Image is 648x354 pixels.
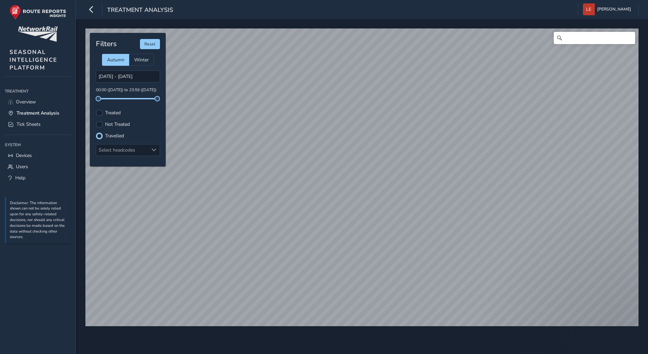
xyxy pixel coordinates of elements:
[5,161,71,172] a: Users
[96,87,160,93] p: 00:00 ([DATE]) to 23:59 ([DATE])
[597,3,631,15] span: [PERSON_NAME]
[9,48,57,72] span: SEASONAL INTELLIGENCE PLATFORM
[583,3,595,15] img: diamond-layout
[5,140,71,150] div: System
[15,175,25,181] span: Help
[5,172,71,183] a: Help
[102,54,129,66] div: Autumn
[17,110,59,116] span: Treatment Analysis
[105,111,121,115] label: Treated
[5,107,71,119] a: Treatment Analysis
[18,26,58,42] img: customer logo
[16,163,28,170] span: Users
[5,119,71,130] a: Tick Sheets
[16,152,32,159] span: Devices
[5,96,71,107] a: Overview
[129,54,154,66] div: Winter
[5,150,71,161] a: Devices
[5,86,71,96] div: Treatment
[17,121,41,127] span: Tick Sheets
[107,57,124,63] span: Autumn
[96,40,117,48] h4: Filters
[105,134,124,138] label: Travelled
[554,32,635,44] input: Search
[107,6,173,15] span: Treatment Analysis
[10,200,67,240] p: Disclaimer: The information shown can not be solely relied upon for any safety-related decisions,...
[16,99,36,105] span: Overview
[140,39,160,49] button: Reset
[625,331,641,347] iframe: Intercom live chat
[96,144,148,156] div: Select headcodes
[583,3,633,15] button: [PERSON_NAME]
[105,122,130,127] label: Not Treated
[134,57,149,63] span: Winter
[85,28,639,326] canvas: Map
[9,5,66,20] img: rr logo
